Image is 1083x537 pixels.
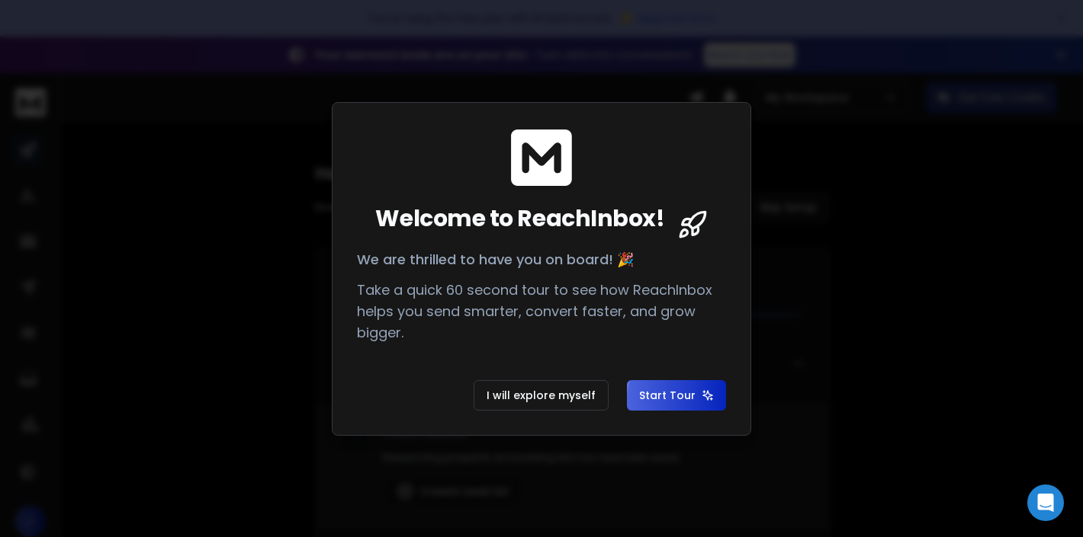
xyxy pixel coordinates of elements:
p: Take a quick 60 second tour to see how ReachInbox helps you send smarter, convert faster, and gro... [357,280,726,344]
button: Start Tour [627,380,726,411]
span: Welcome to ReachInbox! [375,205,664,232]
p: We are thrilled to have you on board! 🎉 [357,249,726,270]
div: Open Intercom Messenger [1027,484,1064,521]
span: Start Tour [639,388,714,403]
button: I will explore myself [474,380,609,411]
